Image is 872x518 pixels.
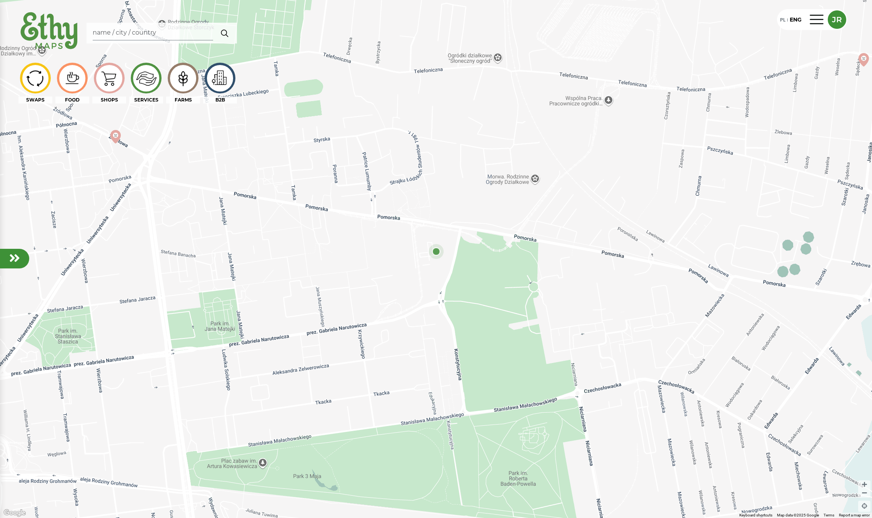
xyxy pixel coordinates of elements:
img: icon-image [133,65,159,91]
button: Keyboard shortcuts [739,513,772,518]
div: B2B [203,97,237,103]
span: Map data ©2025 Google [777,513,819,517]
div: SERVICES [129,97,163,103]
div: FARMS [166,97,200,103]
img: search.svg [218,25,232,41]
div: SHOPS [92,97,126,103]
button: JR [828,10,846,29]
div: | [785,17,790,24]
input: Search [93,26,213,40]
div: FOOD [55,97,89,103]
img: Google [2,508,27,518]
div: PL [780,15,785,24]
div: SWAPS [18,97,52,103]
img: ethy-logo [18,9,80,53]
img: icon-image [22,67,48,89]
img: icon-image [170,66,196,90]
a: Terms (opens in new tab) [824,513,834,517]
a: Report a map error [839,513,870,517]
div: ENG [790,16,802,24]
a: Open this area in Google Maps (opens a new window) [2,508,27,518]
img: icon-image [59,69,85,88]
img: icon-image [96,66,122,90]
img: icon-image [207,67,233,90]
